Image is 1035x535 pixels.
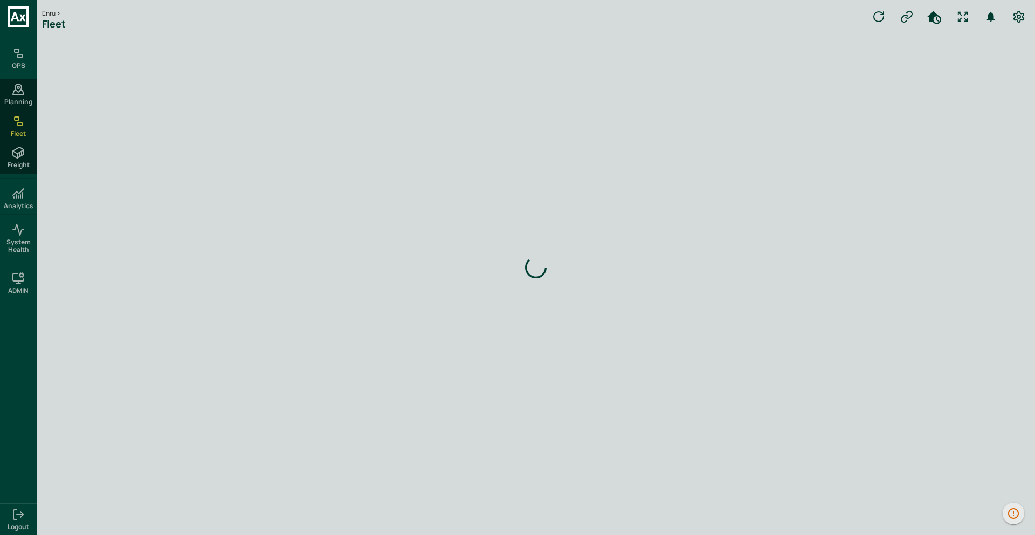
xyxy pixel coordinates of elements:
span: Logout [8,523,29,531]
span: System Health [2,238,34,254]
span: Fleet [11,130,26,138]
h6: OPS [12,62,25,70]
h6: Analytics [4,202,33,210]
span: Planning [4,98,32,106]
span: Freight [8,161,30,169]
h6: ADMIN [8,287,29,294]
